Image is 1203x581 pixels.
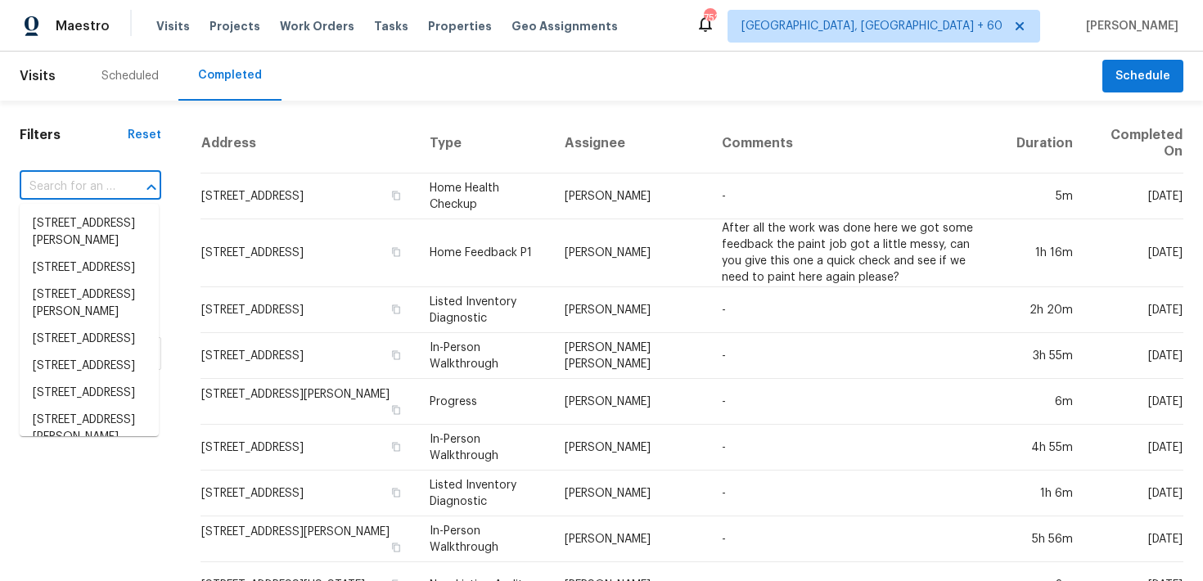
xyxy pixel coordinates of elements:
[101,68,159,84] div: Scheduled
[389,403,403,417] button: Copy Address
[1086,425,1183,471] td: [DATE]
[741,18,1002,34] span: [GEOGRAPHIC_DATA], [GEOGRAPHIC_DATA] + 60
[417,425,552,471] td: In-Person Walkthrough
[417,516,552,562] td: In-Person Walkthrough
[1003,219,1086,287] td: 1h 16m
[417,333,552,379] td: In-Person Walkthrough
[200,173,417,219] td: [STREET_ADDRESS]
[1003,114,1086,173] th: Duration
[389,540,403,555] button: Copy Address
[210,18,260,34] span: Projects
[156,18,190,34] span: Visits
[1086,287,1183,333] td: [DATE]
[552,516,709,562] td: [PERSON_NAME]
[704,10,715,26] div: 752
[552,287,709,333] td: [PERSON_NAME]
[428,18,492,34] span: Properties
[20,174,115,200] input: Search for an address...
[20,127,128,143] h1: Filters
[1086,379,1183,425] td: [DATE]
[1003,471,1086,516] td: 1h 6m
[1102,60,1183,93] button: Schedule
[709,333,1003,379] td: -
[1079,18,1178,34] span: [PERSON_NAME]
[709,173,1003,219] td: -
[56,18,110,34] span: Maestro
[1003,379,1086,425] td: 6m
[709,471,1003,516] td: -
[1003,516,1086,562] td: 5h 56m
[1003,333,1086,379] td: 3h 55m
[417,379,552,425] td: Progress
[552,114,709,173] th: Assignee
[1003,287,1086,333] td: 2h 20m
[552,173,709,219] td: [PERSON_NAME]
[417,173,552,219] td: Home Health Checkup
[389,348,403,363] button: Copy Address
[389,439,403,454] button: Copy Address
[709,219,1003,287] td: After all the work was done here we got some feedback the paint job got a little messy, can you g...
[1086,516,1183,562] td: [DATE]
[417,287,552,333] td: Listed Inventory Diagnostic
[20,210,159,254] li: [STREET_ADDRESS][PERSON_NAME]
[200,114,417,173] th: Address
[511,18,618,34] span: Geo Assignments
[200,219,417,287] td: [STREET_ADDRESS]
[389,188,403,203] button: Copy Address
[1003,425,1086,471] td: 4h 55m
[200,333,417,379] td: [STREET_ADDRESS]
[1115,66,1170,87] span: Schedule
[200,516,417,562] td: [STREET_ADDRESS][PERSON_NAME]
[20,380,159,407] li: [STREET_ADDRESS]
[389,302,403,317] button: Copy Address
[417,219,552,287] td: Home Feedback P1
[552,425,709,471] td: [PERSON_NAME]
[1086,114,1183,173] th: Completed On
[200,379,417,425] td: [STREET_ADDRESS][PERSON_NAME]
[20,353,159,380] li: [STREET_ADDRESS]
[128,127,161,143] div: Reset
[1086,471,1183,516] td: [DATE]
[1086,173,1183,219] td: [DATE]
[389,245,403,259] button: Copy Address
[709,516,1003,562] td: -
[280,18,354,34] span: Work Orders
[20,326,159,353] li: [STREET_ADDRESS]
[552,379,709,425] td: [PERSON_NAME]
[198,67,262,83] div: Completed
[20,407,159,451] li: [STREET_ADDRESS][PERSON_NAME]
[20,58,56,94] span: Visits
[20,281,159,326] li: [STREET_ADDRESS][PERSON_NAME]
[552,333,709,379] td: [PERSON_NAME] [PERSON_NAME]
[200,425,417,471] td: [STREET_ADDRESS]
[1086,219,1183,287] td: [DATE]
[1086,333,1183,379] td: [DATE]
[1003,173,1086,219] td: 5m
[709,379,1003,425] td: -
[709,114,1003,173] th: Comments
[417,114,552,173] th: Type
[417,471,552,516] td: Listed Inventory Diagnostic
[389,485,403,500] button: Copy Address
[709,425,1003,471] td: -
[140,176,163,199] button: Close
[20,254,159,281] li: [STREET_ADDRESS]
[552,471,709,516] td: [PERSON_NAME]
[552,219,709,287] td: [PERSON_NAME]
[709,287,1003,333] td: -
[200,287,417,333] td: [STREET_ADDRESS]
[374,20,408,32] span: Tasks
[200,471,417,516] td: [STREET_ADDRESS]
